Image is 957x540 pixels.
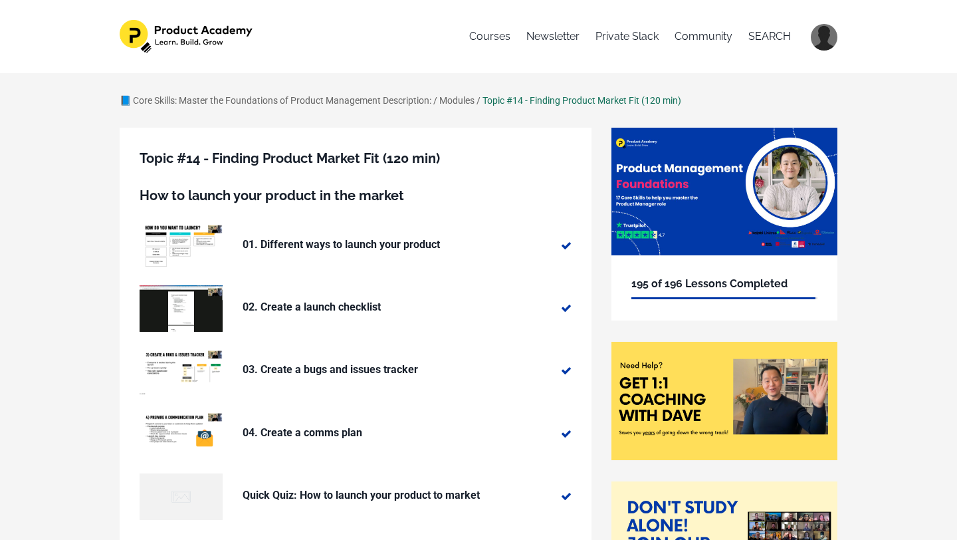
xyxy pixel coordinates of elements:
[140,222,223,269] img: 6b19777e-031f-4a4d-a317-c53c78d474f2.jpg
[140,348,572,394] a: 03. Create a bugs and issues tracker
[243,236,508,253] p: 01. Different ways to launch your product
[140,473,572,520] a: Quick Quiz: How to launch your product to market
[140,148,572,169] h5: Topic #14 - Finding Product Market Fit (120 min)
[477,93,480,108] div: /
[482,93,681,108] div: Topic #14 - Finding Product Market Fit (120 min)
[243,487,508,504] p: Quick Quiz: How to launch your product to market
[675,20,732,53] a: Community
[120,20,255,53] img: 1e4575b-f30f-f7bc-803-1053f84514_582dc3fb-c1b0-4259-95ab-5487f20d86c3.png
[140,348,223,394] img: 6affc2d0-8b33-4cf3-9762-c17c66cafb29.jpg
[120,95,431,106] a: 📘 Core Skills: Master the Foundations of Product Management Description:
[140,285,572,332] a: 02. Create a launch checklist
[140,473,223,520] img: placeholder.png
[631,275,817,293] h6: 195 of 196 Lessons Completed
[140,285,223,332] img: a01a316a-c192-4b1f-8d25-fe10fcd2306b.jpg
[243,299,508,316] p: 02. Create a launch checklist
[140,410,572,457] a: 04. Create a comms plan
[748,20,791,53] a: SEARCH
[469,20,510,53] a: Courses
[140,410,223,457] img: cb45068e-fd2e-4878-94e8-bdda6d252ec6.jpg
[526,20,580,53] a: Newsletter
[140,222,572,269] a: 01. Different ways to launch your product
[595,20,659,53] a: Private Slack
[611,128,837,255] img: 44604e1-f832-4873-c755-8be23318bfc_12.png
[439,95,475,106] a: Modules
[243,361,508,378] p: 03. Create a bugs and issues tracker
[433,93,437,108] div: /
[243,424,508,442] p: 04. Create a comms plan
[611,342,837,460] img: 8be08-880d-c0e-b727-42286b0aac6e_Need_coaching_.png
[140,185,572,206] h5: How to launch your product in the market
[811,24,837,51] img: 84ec73885146f4192b1a17cc33ca0aae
